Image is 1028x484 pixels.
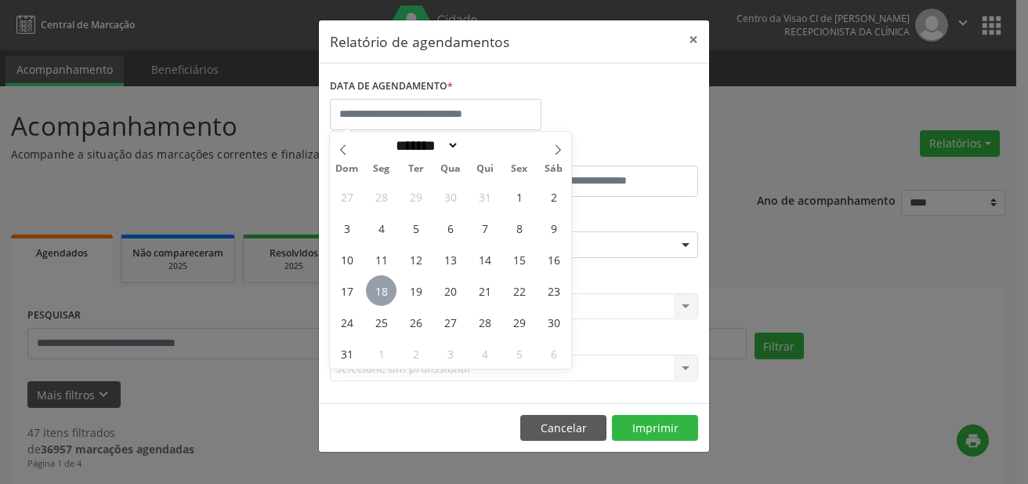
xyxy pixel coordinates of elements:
span: Dom [330,164,364,174]
span: Agosto 19, 2025 [400,275,431,306]
span: Agosto 16, 2025 [538,244,569,275]
label: DATA DE AGENDAMENTO [330,75,453,99]
span: Agosto 9, 2025 [538,213,569,243]
span: Agosto 23, 2025 [538,275,569,306]
span: Agosto 2, 2025 [538,181,569,212]
span: Agosto 7, 2025 [469,213,500,243]
span: Agosto 28, 2025 [469,307,500,337]
span: Julho 29, 2025 [400,181,431,212]
span: Agosto 10, 2025 [331,244,362,275]
select: Month [390,137,459,154]
input: Year [459,137,511,154]
span: Agosto 31, 2025 [331,338,362,369]
span: Setembro 2, 2025 [400,338,431,369]
button: Close [678,20,709,59]
span: Agosto 27, 2025 [435,307,465,337]
span: Qua [433,164,468,174]
span: Agosto 24, 2025 [331,307,362,337]
span: Agosto 14, 2025 [469,244,500,275]
span: Agosto 25, 2025 [366,307,396,337]
span: Sáb [537,164,571,174]
span: Agosto 8, 2025 [504,213,534,243]
span: Ter [399,164,433,174]
span: Setembro 4, 2025 [469,338,500,369]
span: Agosto 12, 2025 [400,244,431,275]
span: Julho 31, 2025 [469,181,500,212]
span: Setembro 1, 2025 [366,338,396,369]
span: Julho 28, 2025 [366,181,396,212]
span: Agosto 1, 2025 [504,181,534,212]
span: Julho 27, 2025 [331,181,362,212]
span: Seg [364,164,399,174]
span: Agosto 11, 2025 [366,244,396,275]
span: Agosto 20, 2025 [435,275,465,306]
span: Agosto 15, 2025 [504,244,534,275]
button: Cancelar [520,415,606,442]
span: Agosto 3, 2025 [331,213,362,243]
h5: Relatório de agendamentos [330,31,509,52]
span: Agosto 22, 2025 [504,275,534,306]
span: Agosto 5, 2025 [400,213,431,243]
span: Setembro 5, 2025 [504,338,534,369]
span: Agosto 18, 2025 [366,275,396,306]
span: Agosto 17, 2025 [331,275,362,306]
span: Sex [502,164,537,174]
span: Agosto 6, 2025 [435,213,465,243]
span: Agosto 13, 2025 [435,244,465,275]
span: Agosto 29, 2025 [504,307,534,337]
span: Agosto 21, 2025 [469,275,500,306]
span: Setembro 6, 2025 [538,338,569,369]
span: Setembro 3, 2025 [435,338,465,369]
span: Agosto 30, 2025 [538,307,569,337]
button: Imprimir [612,415,698,442]
span: Julho 30, 2025 [435,181,465,212]
span: Agosto 26, 2025 [400,307,431,337]
label: ATÉ [518,141,698,166]
span: Agosto 4, 2025 [366,213,396,243]
span: Qui [468,164,502,174]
